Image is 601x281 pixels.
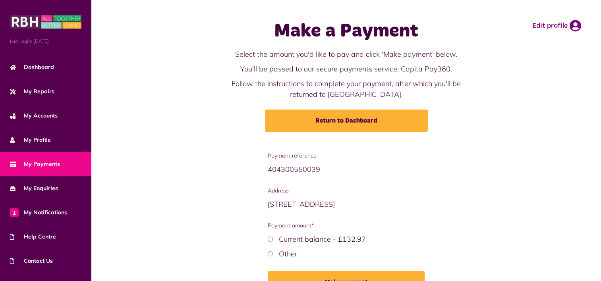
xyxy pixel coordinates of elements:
[279,249,297,258] label: Other
[10,112,58,120] span: My Accounts
[268,165,320,174] span: 404300550039
[227,78,466,100] p: Follow the instructions to complete your payment, after which you'll be returned to [GEOGRAPHIC_D...
[227,20,466,43] h1: Make a Payment
[10,14,81,30] img: MyRBH
[268,187,424,195] span: Address
[10,208,67,217] span: My Notifications
[10,257,53,265] span: Contact Us
[10,63,54,71] span: Dashboard
[10,136,51,144] span: My Profile
[532,20,581,32] a: Edit profile
[268,221,424,230] span: Payment amount*
[265,110,428,132] a: Return to Dashboard
[10,87,54,96] span: My Repairs
[268,200,335,209] span: [STREET_ADDRESS]
[227,64,466,74] p: You'll be passed to our secure payments service, Capita Pay360.
[10,208,19,217] span: 1
[10,38,81,45] span: Last login: [DATE]
[268,152,424,160] span: Payment reference
[227,49,466,60] p: Select the amount you'd like to pay and click 'Make payment' below.
[10,233,56,241] span: Help Centre
[279,235,366,244] label: Current balance - £132.97
[10,160,60,168] span: My Payments
[10,184,58,192] span: My Enquiries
